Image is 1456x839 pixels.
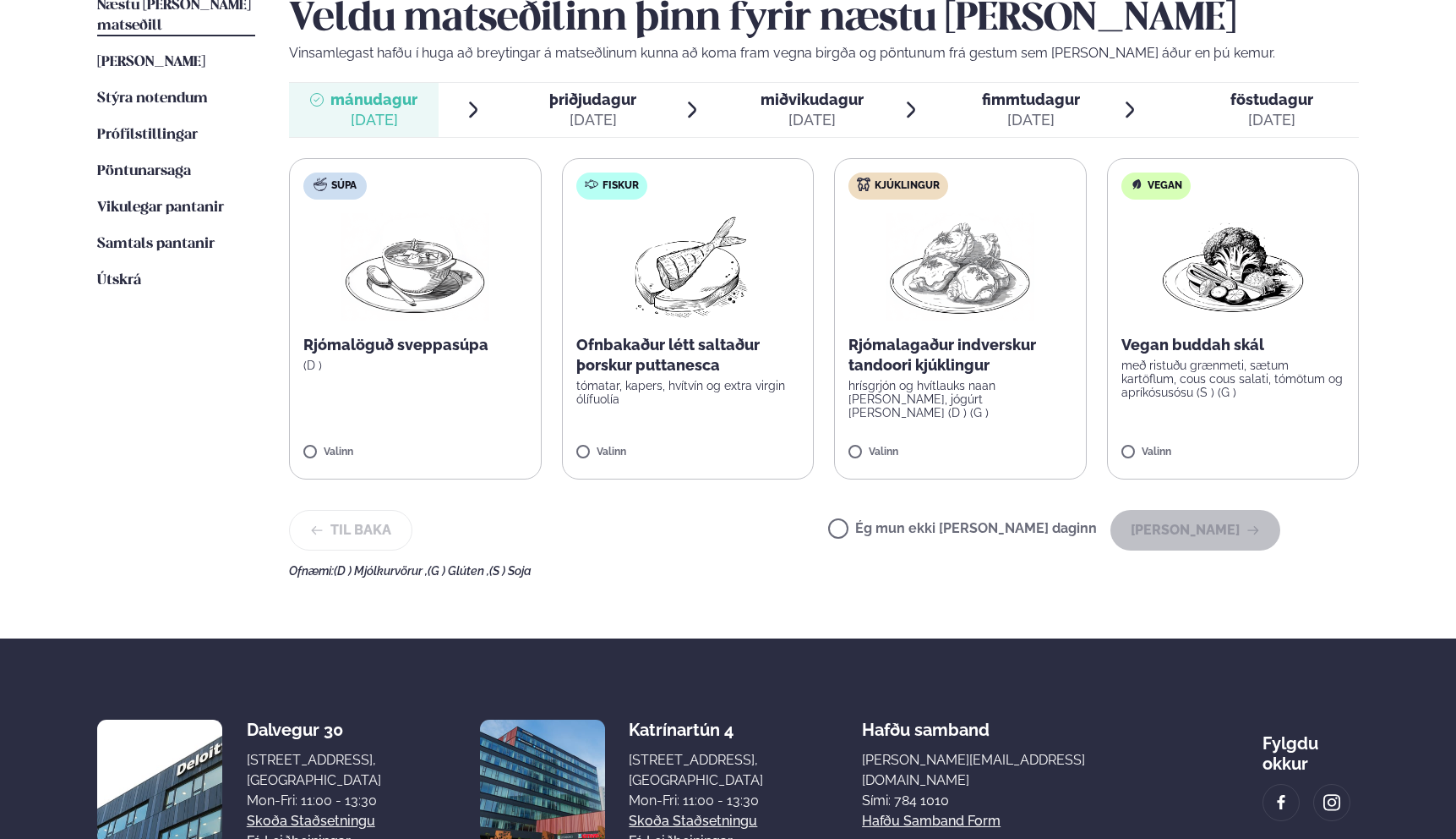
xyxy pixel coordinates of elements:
img: soup.svg [314,178,327,191]
p: með ristuðu grænmeti, sætum kartöflum, cous cous salati, tómötum og apríkósusósu (S ) (G ) [1121,359,1345,399]
img: Fish.png [613,213,762,321]
a: Stýra notendum [97,89,208,109]
p: (D ) [303,359,527,372]
div: [STREET_ADDRESS], [GEOGRAPHIC_DATA] [247,750,381,791]
a: [PERSON_NAME] [97,52,205,73]
a: Prófílstillingar [97,125,198,145]
span: þriðjudagur [549,90,636,108]
span: Kjúklingur [875,179,940,193]
img: Vegan.png [1159,213,1307,321]
img: chicken.svg [857,178,870,191]
span: Prófílstillingar [97,128,198,142]
a: Útskrá [97,271,141,291]
span: Fiskur [603,179,639,193]
div: [DATE] [330,110,417,130]
span: föstudagur [1230,90,1313,108]
span: Hafðu samband [862,706,990,740]
span: Súpa [331,179,357,193]
div: [DATE] [549,110,636,130]
img: image alt [1272,793,1290,813]
a: image alt [1263,785,1299,820]
p: Sími: 784 1010 [862,791,1164,811]
a: Pöntunarsaga [97,162,191,182]
div: Ofnæmi: [289,564,1359,578]
span: miðvikudagur [761,90,864,108]
span: mánudagur [330,90,417,108]
a: Hafðu samband form [862,811,1001,831]
div: Dalvegur 30 [247,720,381,740]
a: Samtals pantanir [97,234,215,255]
span: Samtals pantanir [97,237,215,251]
span: Stýra notendum [97,91,208,106]
a: Skoða staðsetningu [247,811,375,831]
button: [PERSON_NAME] [1110,510,1280,551]
p: Ofnbakaður létt saltaður þorskur puttanesca [576,335,800,376]
a: image alt [1314,785,1350,820]
div: [DATE] [761,110,864,130]
img: image alt [1322,793,1341,813]
p: Rjómalagaður indverskur tandoori kjúklingur [848,335,1072,376]
span: Pöntunarsaga [97,164,191,178]
a: [PERSON_NAME][EMAIL_ADDRESS][DOMAIN_NAME] [862,750,1164,791]
div: Mon-Fri: 11:00 - 13:30 [629,791,763,811]
img: Vegan.svg [1130,178,1143,191]
div: [STREET_ADDRESS], [GEOGRAPHIC_DATA] [629,750,763,791]
p: Vegan buddah skál [1121,335,1345,355]
img: fish.svg [585,178,598,191]
button: Til baka [289,510,412,551]
span: Vikulegar pantanir [97,200,224,215]
p: tómatar, kapers, hvítvín og extra virgin ólífuolía [576,379,800,406]
span: [PERSON_NAME] [97,55,205,69]
img: Soup.png [341,213,489,321]
p: Vinsamlegast hafðu í huga að breytingar á matseðlinum kunna að koma fram vegna birgða og pöntunum... [289,43,1359,63]
div: [DATE] [982,110,1080,130]
p: hrísgrjón og hvítlauks naan [PERSON_NAME], jógúrt [PERSON_NAME] (D ) (G ) [848,379,1072,419]
span: (S ) Soja [489,564,532,578]
img: Chicken-thighs.png [886,213,1034,321]
div: Fylgdu okkur [1262,720,1359,774]
span: (D ) Mjólkurvörur , [334,564,428,578]
a: Vikulegar pantanir [97,198,224,218]
span: (G ) Glúten , [428,564,489,578]
span: Vegan [1148,179,1182,193]
div: Katrínartún 4 [629,720,763,740]
div: [DATE] [1230,110,1313,130]
a: Skoða staðsetningu [629,811,757,831]
span: Útskrá [97,273,141,288]
span: fimmtudagur [982,90,1080,108]
p: Rjómalöguð sveppasúpa [303,335,527,355]
div: Mon-Fri: 11:00 - 13:30 [247,791,381,811]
